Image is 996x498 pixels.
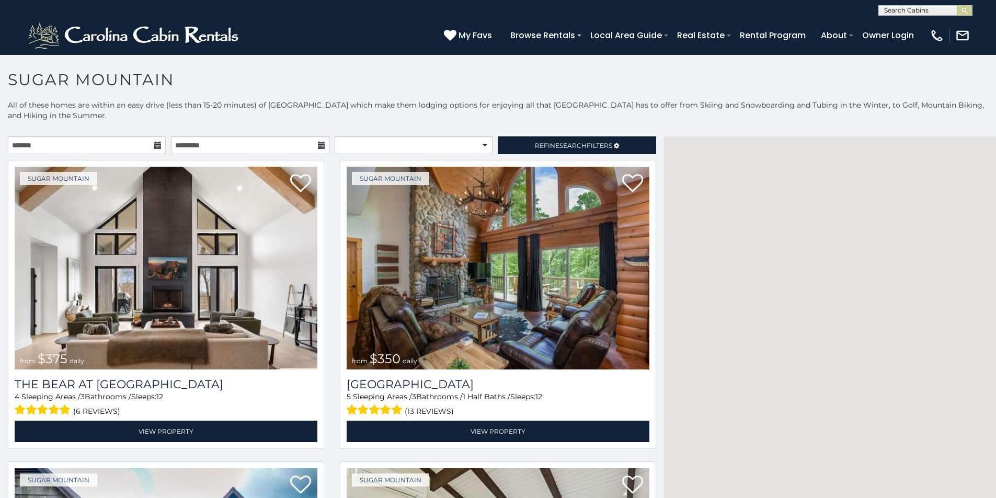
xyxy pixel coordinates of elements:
h3: The Bear At Sugar Mountain [15,377,317,391]
span: Refine Filters [535,142,612,149]
a: My Favs [444,29,495,42]
a: Add to favorites [622,474,643,496]
span: $375 [38,351,67,366]
span: from [20,357,36,365]
span: 12 [156,392,163,401]
span: 3 [81,392,85,401]
a: Sugar Mountain [20,172,97,185]
a: View Property [15,421,317,442]
div: Sleeping Areas / Bathrooms / Sleeps: [15,391,317,418]
span: from [352,357,368,365]
a: Local Area Guide [585,26,667,44]
span: My Favs [459,29,492,42]
a: Grouse Moor Lodge from $350 daily [347,167,649,369]
a: Sugar Mountain [20,473,97,487]
span: (13 reviews) [405,404,454,418]
img: phone-regular-white.png [930,28,944,43]
a: Add to favorites [290,474,311,496]
span: Search [559,142,587,149]
a: Owner Login [857,26,919,44]
img: The Bear At Sugar Mountain [15,167,317,369]
a: [GEOGRAPHIC_DATA] [347,377,649,391]
a: Browse Rentals [505,26,580,44]
span: $350 [370,351,400,366]
a: Add to favorites [622,173,643,195]
a: Add to favorites [290,173,311,195]
span: 3 [412,392,416,401]
a: View Property [347,421,649,442]
a: The Bear At [GEOGRAPHIC_DATA] [15,377,317,391]
img: Grouse Moor Lodge [347,167,649,369]
img: mail-regular-white.png [955,28,970,43]
span: 5 [347,392,351,401]
a: Real Estate [672,26,730,44]
a: About [816,26,852,44]
a: RefineSearchFilters [498,136,656,154]
div: Sleeping Areas / Bathrooms / Sleeps: [347,391,649,418]
a: Sugar Mountain [352,172,429,185]
span: 4 [15,392,19,401]
h3: Grouse Moor Lodge [347,377,649,391]
span: (6 reviews) [73,404,120,418]
span: daily [70,357,84,365]
a: Sugar Mountain [352,473,429,487]
span: 12 [535,392,542,401]
img: White-1-2.png [26,20,243,51]
span: 1 Half Baths / [463,392,510,401]
span: daily [403,357,417,365]
a: The Bear At Sugar Mountain from $375 daily [15,167,317,369]
a: Rental Program [735,26,811,44]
